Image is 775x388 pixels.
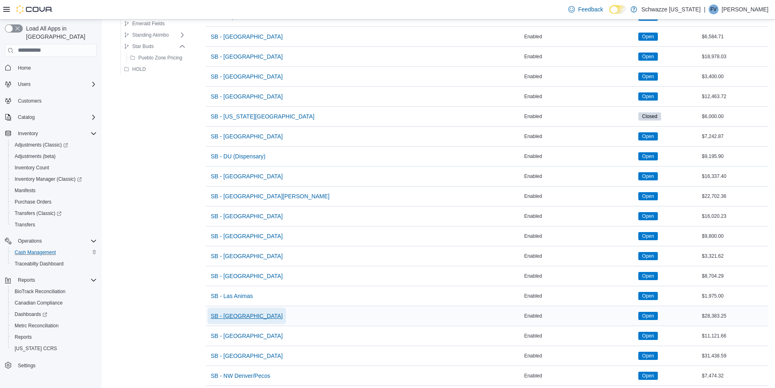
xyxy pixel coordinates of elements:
span: SB - [GEOGRAPHIC_DATA] [211,132,283,140]
button: SB - DU (Dispensary) [207,148,269,164]
span: Settings [15,360,97,370]
a: Traceabilty Dashboard [11,259,67,269]
button: SB - [GEOGRAPHIC_DATA] [207,348,286,364]
button: SB - [GEOGRAPHIC_DATA] [207,28,286,45]
a: Cash Management [11,248,59,257]
a: Transfers (Classic) [11,208,65,218]
a: Home [15,63,34,73]
div: $6,584.71 [700,32,768,42]
button: Canadian Compliance [8,297,100,309]
span: Washington CCRS [11,344,97,353]
span: Purchase Orders [15,199,52,205]
button: SB - [GEOGRAPHIC_DATA] [207,308,286,324]
div: $12,463.72 [700,92,768,101]
a: Feedback [565,1,606,18]
div: $8,704.29 [700,271,768,281]
span: SB - [US_STATE][GEOGRAPHIC_DATA] [211,112,314,121]
button: Inventory Count [8,162,100,173]
span: SB - [GEOGRAPHIC_DATA] [211,53,283,61]
span: Open [638,33,657,41]
span: Users [18,81,31,88]
div: Enabled [522,371,637,381]
span: Open [638,172,657,180]
span: Open [642,312,654,320]
div: Enabled [522,32,637,42]
a: Inventory Manager (Classic) [8,173,100,185]
a: Dashboards [11,309,50,319]
span: Open [638,272,657,280]
span: SB - [GEOGRAPHIC_DATA] [211,252,283,260]
span: SB - DU (Dispensary) [211,152,266,160]
span: Cash Management [15,249,56,256]
span: Open [642,73,654,80]
div: $31,438.59 [700,351,768,361]
div: $11,121.66 [700,331,768,341]
span: Open [638,252,657,260]
span: Closed [642,113,657,120]
span: Standing Akimbo [132,32,169,38]
button: Home [2,62,100,74]
button: Emerald Fields [121,19,168,28]
div: $22,702.36 [700,191,768,201]
span: Open [638,312,657,320]
a: Adjustments (Classic) [8,139,100,151]
button: Metrc Reconciliation [8,320,100,331]
button: SB - [GEOGRAPHIC_DATA] [207,228,286,244]
a: Customers [15,96,45,106]
span: Load All Apps in [GEOGRAPHIC_DATA] [23,24,97,41]
span: Open [642,193,654,200]
div: $6,000.00 [700,112,768,121]
span: Open [638,212,657,220]
div: Enabled [522,171,637,181]
div: $3,400.00 [700,72,768,81]
span: Inventory [18,130,38,137]
span: Dashboards [11,309,97,319]
span: Open [642,292,654,300]
button: Inventory [15,129,41,138]
span: Inventory Manager (Classic) [11,174,97,184]
span: Settings [18,362,35,369]
span: Open [638,53,657,61]
span: Open [638,332,657,340]
span: Adjustments (Classic) [15,142,68,148]
span: Catalog [18,114,35,121]
button: Catalog [15,112,38,122]
span: SB - [GEOGRAPHIC_DATA][PERSON_NAME] [211,192,330,200]
button: Adjustments (beta) [8,151,100,162]
span: Open [642,93,654,100]
span: Star Buds [132,43,154,50]
span: SB - [GEOGRAPHIC_DATA] [211,72,283,81]
button: SB - [GEOGRAPHIC_DATA] [207,268,286,284]
img: Cova [16,5,53,13]
a: Dashboards [8,309,100,320]
span: Adjustments (Classic) [11,140,97,150]
button: Reports [8,331,100,343]
span: SB - [GEOGRAPHIC_DATA] [211,172,283,180]
span: Open [642,33,654,40]
span: Pueblo Zone Pricing [138,55,182,61]
span: Purchase Orders [11,197,97,207]
span: Open [638,132,657,140]
button: SB - [GEOGRAPHIC_DATA] [207,168,286,184]
div: Enabled [522,132,637,141]
span: Emerald Fields [132,20,165,27]
span: Transfers [15,221,35,228]
div: Enabled [522,291,637,301]
button: SB - NW Denver/Pecos [207,368,273,384]
button: Inventory [2,128,100,139]
div: Enabled [522,92,637,101]
span: Canadian Compliance [11,298,97,308]
div: Enabled [522,251,637,261]
span: SB - NW Denver/Pecos [211,372,270,380]
a: Manifests [11,186,39,195]
div: Enabled [522,112,637,121]
span: Operations [15,236,97,246]
button: Pueblo Zone Pricing [127,53,186,63]
span: SB - [GEOGRAPHIC_DATA] [211,232,283,240]
button: Operations [2,235,100,247]
div: Enabled [522,231,637,241]
span: Open [638,292,657,300]
a: Transfers (Classic) [8,208,100,219]
span: BioTrack Reconciliation [11,287,97,296]
span: Traceabilty Dashboard [11,259,97,269]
